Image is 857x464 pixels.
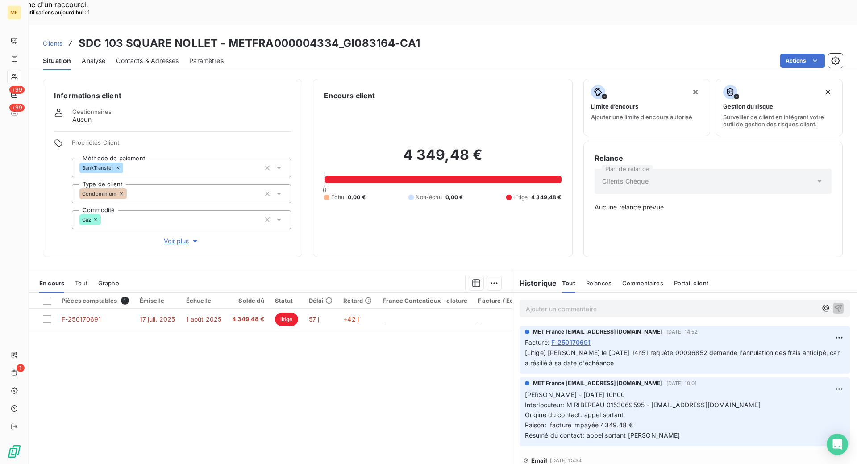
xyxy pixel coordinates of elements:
[666,329,698,334] span: [DATE] 14:52
[72,139,291,151] span: Propriétés Client
[72,236,291,246] button: Voir plus
[43,56,71,65] span: Situation
[309,297,333,304] div: Délai
[123,164,130,172] input: Ajouter une valeur
[525,338,549,347] span: Facture :
[43,39,62,48] a: Clients
[116,56,179,65] span: Contacts & Adresses
[416,193,441,201] span: Non-échu
[309,315,320,323] span: 57 j
[780,54,825,68] button: Actions
[164,237,200,246] span: Voir plus
[232,297,264,304] div: Solde dû
[186,315,222,323] span: 1 août 2025
[331,193,344,201] span: Échu
[82,165,113,171] span: BankTransfer
[75,280,87,287] span: Tout
[189,56,224,65] span: Paramètres
[9,86,25,94] span: +99
[531,457,548,464] span: Email
[525,349,841,367] span: [Litige] [PERSON_NAME] le [DATE] 14h51 requête 00096852 demande l'annulation des frais anticipé, ...
[533,379,663,387] span: MET France [EMAIL_ADDRESS][DOMAIN_NAME]
[723,113,835,128] span: Surveiller ce client en intégrant votre outil de gestion des risques client.
[551,338,591,347] span: F-250170691
[666,380,697,386] span: [DATE] 10:01
[716,79,843,136] button: Gestion du risqueSurveiller ce client en intégrant votre outil de gestion des risques client.
[512,278,557,288] h6: Historique
[583,79,711,136] button: Limite d’encoursAjouter une limite d’encours autorisé
[343,297,372,304] div: Retard
[82,191,117,196] span: Condominium
[82,217,91,222] span: Gaz
[186,297,222,304] div: Échue le
[232,315,264,324] span: 4 349,48 €
[39,280,64,287] span: En cours
[674,280,708,287] span: Portail client
[62,315,101,323] span: F-250170691
[383,315,385,323] span: _
[478,297,539,304] div: Facture / Echéancier
[343,315,359,323] span: +42 j
[43,40,62,47] span: Clients
[595,203,832,212] span: Aucune relance prévue
[525,391,625,398] span: [PERSON_NAME] - [DATE] 10h00
[525,431,680,439] span: Résumé du contact: appel sortant [PERSON_NAME]
[533,328,663,336] span: MET France [EMAIL_ADDRESS][DOMAIN_NAME]
[550,458,582,463] span: [DATE] 15:34
[478,315,481,323] span: _
[54,90,291,101] h6: Informations client
[827,434,848,455] div: Open Intercom Messenger
[121,297,129,305] span: 1
[525,421,633,429] span: Raison: facture impayée 4349.48 €
[591,113,692,121] span: Ajouter une limite d’encours autorisé
[275,297,298,304] div: Statut
[275,313,298,326] span: litige
[82,56,105,65] span: Analyse
[140,297,175,304] div: Émise le
[98,280,119,287] span: Graphe
[101,216,108,224] input: Ajouter une valeur
[595,153,832,163] h6: Relance
[602,177,649,186] span: Clients Chèque
[7,444,21,459] img: Logo LeanPay
[324,90,375,101] h6: Encours client
[127,190,134,198] input: Ajouter une valeur
[348,193,366,201] span: 0,00 €
[591,103,638,110] span: Limite d’encours
[62,297,129,305] div: Pièces comptables
[383,297,467,304] div: France Contentieux - cloture
[525,401,761,409] span: Interlocuteur: M RIBEREAU 0153069595 - [EMAIL_ADDRESS][DOMAIN_NAME]
[445,193,463,201] span: 0,00 €
[622,280,663,287] span: Commentaires
[79,35,420,51] h3: SDC 103 SQUARE NOLLET - METFRA000004334_GI083164-CA1
[525,411,624,418] span: Origine du contact: appel sortant
[72,115,92,124] span: Aucun
[72,108,112,115] span: Gestionnaires
[140,315,175,323] span: 17 juil. 2025
[9,104,25,112] span: +99
[324,146,561,173] h2: 4 349,48 €
[562,280,575,287] span: Tout
[323,186,326,193] span: 0
[723,103,773,110] span: Gestion du risque
[513,193,528,201] span: Litige
[586,280,612,287] span: Relances
[531,193,562,201] span: 4 349,48 €
[17,364,25,372] span: 1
